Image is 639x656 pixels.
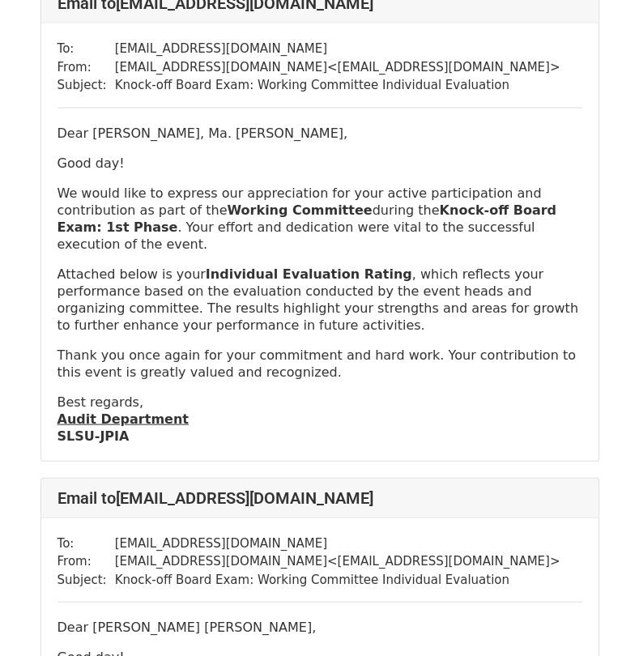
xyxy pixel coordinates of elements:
[206,266,412,282] strong: Individual Evaluation Rating
[58,40,115,58] td: To:
[58,76,115,95] td: Subject:
[115,76,560,95] td: Knock-off Board Exam: Working Committee Individual Evaluation
[58,125,582,142] p: Dear [PERSON_NAME], Ma. [PERSON_NAME],
[58,535,115,553] td: To:
[58,266,582,334] p: Attached below is your , which reflects your performance based on the evaluation conducted by the...
[115,552,560,571] td: [EMAIL_ADDRESS][DOMAIN_NAME] < [EMAIL_ADDRESS][DOMAIN_NAME] >
[58,552,115,571] td: From:
[115,40,560,58] td: [EMAIL_ADDRESS][DOMAIN_NAME]
[58,428,130,444] b: SLSU-JPIA
[58,394,582,445] p: Best regards,
[58,347,582,381] p: Thank you once again for your commitment and hard work. Your contribution to this event is greatl...
[227,202,372,218] strong: Working Committee
[58,571,115,590] td: Subject:
[115,535,560,553] td: [EMAIL_ADDRESS][DOMAIN_NAME]
[558,578,639,656] iframe: Chat Widget
[58,58,115,77] td: From:
[115,571,560,590] td: Knock-off Board Exam: Working Committee Individual Evaluation
[58,155,582,172] p: Good day!
[58,488,582,508] h4: Email to [EMAIL_ADDRESS][DOMAIN_NAME]
[58,202,556,235] strong: Knock-off Board Exam: 1st Phase
[58,185,582,253] p: We would like to express our appreciation for your active participation and contribution as part ...
[58,411,189,427] u: Audit Department
[115,58,560,77] td: [EMAIL_ADDRESS][DOMAIN_NAME] < [EMAIL_ADDRESS][DOMAIN_NAME] >
[58,619,582,636] p: Dear [PERSON_NAME] [PERSON_NAME],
